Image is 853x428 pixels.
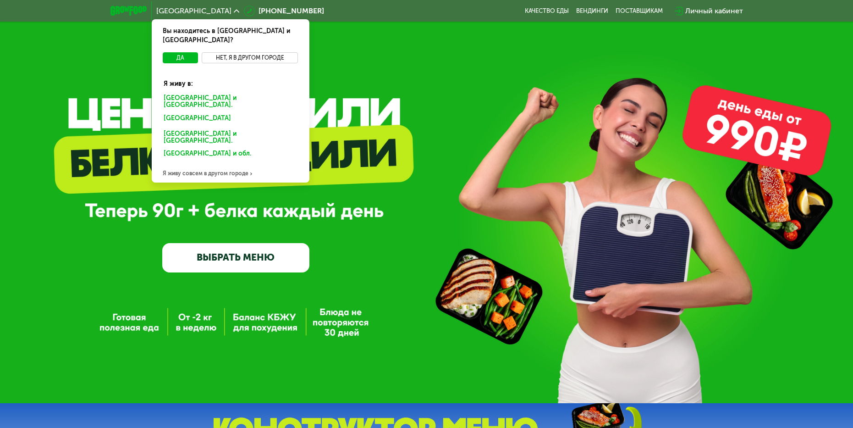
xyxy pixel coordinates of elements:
[157,128,304,147] div: [GEOGRAPHIC_DATA] и [GEOGRAPHIC_DATA].
[244,6,324,17] a: [PHONE_NUMBER]
[685,6,743,17] div: Личный кабинет
[525,7,569,15] a: Качество еды
[157,92,304,111] div: [GEOGRAPHIC_DATA] и [GEOGRAPHIC_DATA].
[163,52,198,63] button: Да
[162,243,310,273] a: ВЫБРАТЬ МЕНЮ
[157,148,300,162] div: [GEOGRAPHIC_DATA] и обл.
[576,7,608,15] a: Вендинги
[157,72,304,89] div: Я живу в:
[616,7,663,15] div: поставщикам
[157,112,300,127] div: [GEOGRAPHIC_DATA]
[152,164,309,183] div: Я живу совсем в другом городе
[156,7,231,15] span: [GEOGRAPHIC_DATA]
[202,52,298,63] button: Нет, я в другом городе
[152,19,309,52] div: Вы находитесь в [GEOGRAPHIC_DATA] и [GEOGRAPHIC_DATA]?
